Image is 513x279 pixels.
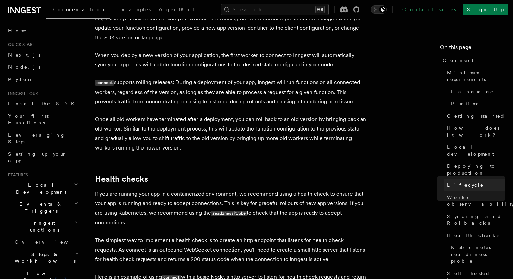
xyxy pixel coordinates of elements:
a: Deploying to production [444,160,505,179]
a: Next.js [5,49,80,61]
kbd: ⌘K [315,6,325,13]
code: connect [95,80,114,86]
span: Setting up your app [8,151,66,163]
a: Local development [444,141,505,160]
a: Contact sales [398,4,460,15]
span: Deploying to production [447,163,505,176]
span: Overview [15,239,84,245]
a: How does it work? [444,122,505,141]
p: When you deploy a new version of your application, the first worker to connect to Inngest will au... [95,51,366,69]
a: Health checks [444,229,505,241]
a: AgentKit [155,2,199,18]
button: Local Development [5,179,80,198]
a: Examples [110,2,155,18]
a: Language [448,85,505,98]
span: Local development [447,144,505,157]
span: Features [5,172,28,178]
span: AgentKit [159,7,195,12]
span: How does it work? [447,125,505,138]
button: Steps & Workflows [12,248,80,267]
a: Setting up your app [5,148,80,167]
span: Inngest tour [5,91,38,96]
p: supports rolling releases: During a deployment of your app, Inngest will run functions on all con... [95,78,366,106]
a: Install the SDK [5,98,80,110]
a: Lifecycle [444,179,505,191]
p: If you are running your app in a containerized environment, we recommend using a health check to ... [95,189,366,227]
a: Home [5,24,80,37]
button: Toggle dark mode [370,5,387,14]
span: Lifecycle [447,182,484,188]
a: Kubernetes readiness probe [448,241,505,267]
button: Events & Triggers [5,198,80,217]
code: readinessProbe [211,211,247,216]
span: Minimum requirements [447,69,505,83]
span: Inngest Functions [5,220,73,233]
a: Python [5,73,80,85]
span: Node.js [8,64,40,70]
span: Runtime [451,100,479,107]
span: Kubernetes readiness probe [451,244,505,264]
span: Events & Triggers [5,201,74,214]
a: Your first Functions [5,110,80,129]
p: The simplest way to implement a health check is to create an http endpoint that listens for healt... [95,236,366,264]
a: Minimum requirements [444,66,505,85]
a: Leveraging Steps [5,129,80,148]
a: Health checks [95,174,148,184]
button: Search...⌘K [221,4,329,15]
span: Python [8,77,33,82]
span: Documentation [50,7,106,12]
a: Connect [440,54,505,66]
a: Runtime [448,98,505,110]
span: Syncing and Rollbacks [447,213,505,226]
h4: On this page [440,43,505,54]
p: Inngest keeps track of the version your workers are running on. This internal representation chan... [95,14,366,42]
p: Once all old workers have terminated after a deployment, you can roll back to an old version by b... [95,115,366,153]
a: Node.js [5,61,80,73]
span: Home [8,27,27,34]
a: Syncing and Rollbacks [444,210,505,229]
span: Install the SDK [8,101,78,106]
span: Connect [443,57,473,64]
span: Your first Functions [8,113,49,125]
span: Language [451,88,494,95]
span: Health checks [447,232,499,239]
span: Quick start [5,42,35,47]
span: Examples [114,7,151,12]
a: Documentation [46,2,110,19]
a: Worker observability [444,191,505,210]
a: Getting started [444,110,505,122]
span: Next.js [8,52,40,58]
button: Inngest Functions [5,217,80,236]
a: Sign Up [463,4,508,15]
span: Leveraging Steps [8,132,65,144]
a: Overview [12,236,80,248]
span: Steps & Workflows [12,251,76,264]
span: Local Development [5,182,74,195]
span: Getting started [447,113,505,119]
